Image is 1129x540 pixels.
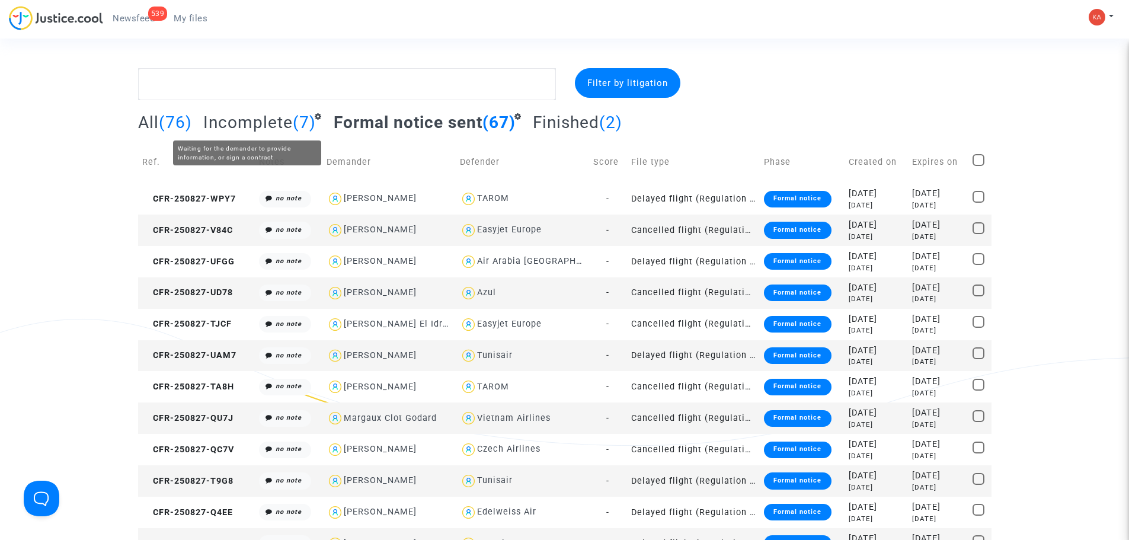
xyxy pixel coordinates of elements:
[764,347,831,364] div: Formal notice
[849,219,904,232] div: [DATE]
[849,501,904,514] div: [DATE]
[142,319,232,329] span: CFR-250827-TJCF
[334,113,482,132] span: Formal notice sent
[327,504,344,521] img: icon-user.svg
[456,141,589,183] td: Defender
[627,246,760,277] td: Delayed flight (Regulation EC 261/2004)
[912,407,964,420] div: [DATE]
[327,190,344,207] img: icon-user.svg
[912,469,964,483] div: [DATE]
[142,413,234,423] span: CFR-250827-QU7J
[142,194,236,204] span: CFR-250827-WPY7
[849,514,904,524] div: [DATE]
[764,191,831,207] div: Formal notice
[327,410,344,427] img: icon-user.svg
[606,507,609,517] span: -
[482,113,516,132] span: (67)
[344,193,417,203] div: [PERSON_NAME]
[912,200,964,210] div: [DATE]
[849,294,904,304] div: [DATE]
[460,316,477,333] img: icon-user.svg
[849,187,904,200] div: [DATE]
[912,263,964,273] div: [DATE]
[460,441,477,458] img: icon-user.svg
[764,222,831,238] div: Formal notice
[142,507,233,517] span: CFR-250827-Q4EE
[627,402,760,434] td: Cancelled flight (Regulation EC 261/2004)
[849,438,904,451] div: [DATE]
[276,445,302,453] i: no note
[276,508,302,516] i: no note
[293,113,316,132] span: (7)
[627,215,760,246] td: Cancelled flight (Regulation EC 261/2004)
[460,410,477,427] img: icon-user.svg
[142,350,236,360] span: CFR-250827-UAM7
[912,282,964,295] div: [DATE]
[276,414,302,421] i: no note
[912,483,964,493] div: [DATE]
[477,193,509,203] div: TAROM
[327,222,344,239] img: icon-user.svg
[849,200,904,210] div: [DATE]
[912,219,964,232] div: [DATE]
[764,442,831,458] div: Formal notice
[849,407,904,420] div: [DATE]
[203,113,293,132] span: Incomplete
[344,382,417,392] div: [PERSON_NAME]
[460,347,477,365] img: icon-user.svg
[627,277,760,309] td: Cancelled flight (Regulation EC 261/2004)
[477,507,536,517] div: Edelweiss Air
[849,263,904,273] div: [DATE]
[606,225,609,235] span: -
[606,319,609,329] span: -
[327,441,344,458] img: icon-user.svg
[587,78,668,88] span: Filter by litigation
[477,225,542,235] div: Easyjet Europe
[344,507,417,517] div: [PERSON_NAME]
[606,287,609,298] span: -
[912,357,964,367] div: [DATE]
[912,388,964,398] div: [DATE]
[460,504,477,521] img: icon-user.svg
[912,375,964,388] div: [DATE]
[460,253,477,270] img: icon-user.svg
[276,477,302,484] i: no note
[627,465,760,497] td: Delayed flight (Regulation EC 261/2004)
[627,434,760,465] td: Cancelled flight (Regulation EC 261/2004)
[849,232,904,242] div: [DATE]
[764,316,831,333] div: Formal notice
[764,472,831,489] div: Formal notice
[764,285,831,301] div: Formal notice
[255,141,322,183] td: Notes
[764,379,831,395] div: Formal notice
[276,257,302,265] i: no note
[606,350,609,360] span: -
[1089,9,1105,25] img: 5313a9924b78e7fbfe8fb7f85326e248
[627,183,760,215] td: Delayed flight (Regulation EC 261/2004)
[9,6,103,30] img: jc-logo.svg
[912,187,964,200] div: [DATE]
[599,113,622,132] span: (2)
[142,287,233,298] span: CFR-250827-UD78
[327,253,344,270] img: icon-user.svg
[845,141,908,183] td: Created on
[589,141,627,183] td: Score
[327,285,344,302] img: icon-user.svg
[627,141,760,183] td: File type
[477,413,551,423] div: Vietnam Airlines
[606,445,609,455] span: -
[24,481,59,516] iframe: Help Scout Beacon - Open
[460,285,477,302] img: icon-user.svg
[477,256,615,266] div: Air Arabia [GEOGRAPHIC_DATA]
[327,316,344,333] img: icon-user.svg
[103,9,164,27] a: 539Newsfeed
[142,445,234,455] span: CFR-250827-QC7V
[138,113,159,132] span: All
[460,472,477,490] img: icon-user.svg
[477,475,513,485] div: Tunisair
[606,382,609,392] span: -
[849,469,904,483] div: [DATE]
[849,282,904,295] div: [DATE]
[477,319,542,329] div: Easyjet Europe
[138,141,255,183] td: Ref.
